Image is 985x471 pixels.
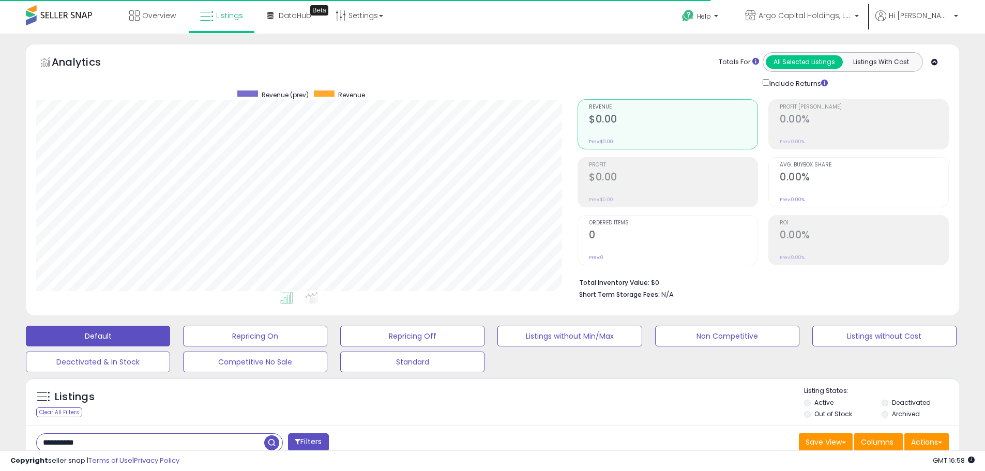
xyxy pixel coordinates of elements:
[780,220,948,226] span: ROI
[812,326,957,346] button: Listings without Cost
[10,456,179,466] div: seller snap | |
[579,278,649,287] b: Total Inventory Value:
[842,55,919,69] button: Listings With Cost
[814,409,852,418] label: Out of Stock
[36,407,82,417] div: Clear All Filters
[579,276,941,288] li: $0
[10,455,48,465] strong: Copyright
[26,352,170,372] button: Deactivated & In Stock
[52,55,121,72] h5: Analytics
[759,10,852,21] span: Argo Capital Holdings, LLLC
[579,290,660,299] b: Short Term Storage Fees:
[589,171,757,185] h2: $0.00
[766,55,843,69] button: All Selected Listings
[589,196,613,203] small: Prev: $0.00
[655,326,799,346] button: Non Competitive
[340,326,484,346] button: Repricing Off
[780,229,948,243] h2: 0.00%
[26,326,170,346] button: Default
[55,390,95,404] h5: Listings
[904,433,949,451] button: Actions
[340,352,484,372] button: Standard
[780,139,805,145] small: Prev: 0.00%
[719,57,759,67] div: Totals For
[183,352,327,372] button: Competitive No Sale
[88,455,132,465] a: Terms of Use
[134,455,179,465] a: Privacy Policy
[288,433,328,451] button: Filters
[780,254,805,261] small: Prev: 0.00%
[780,113,948,127] h2: 0.00%
[697,12,711,21] span: Help
[589,113,757,127] h2: $0.00
[661,290,674,299] span: N/A
[338,90,365,99] span: Revenue
[892,398,931,407] label: Deactivated
[183,326,327,346] button: Repricing On
[889,10,951,21] span: Hi [PERSON_NAME]
[262,90,309,99] span: Revenue (prev)
[497,326,642,346] button: Listings without Min/Max
[780,196,805,203] small: Prev: 0.00%
[875,10,958,34] a: Hi [PERSON_NAME]
[780,171,948,185] h2: 0.00%
[780,104,948,110] span: Profit [PERSON_NAME]
[310,5,328,16] div: Tooltip anchor
[804,386,959,396] p: Listing States:
[216,10,243,21] span: Listings
[755,77,840,89] div: Include Returns
[589,104,757,110] span: Revenue
[861,437,893,447] span: Columns
[589,162,757,168] span: Profit
[892,409,920,418] label: Archived
[854,433,903,451] button: Columns
[279,10,311,21] span: DataHub
[681,9,694,22] i: Get Help
[933,455,975,465] span: 2025-10-10 16:58 GMT
[589,220,757,226] span: Ordered Items
[814,398,834,407] label: Active
[799,433,853,451] button: Save View
[780,162,948,168] span: Avg. Buybox Share
[142,10,176,21] span: Overview
[674,2,729,34] a: Help
[589,229,757,243] h2: 0
[589,139,613,145] small: Prev: $0.00
[589,254,603,261] small: Prev: 0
